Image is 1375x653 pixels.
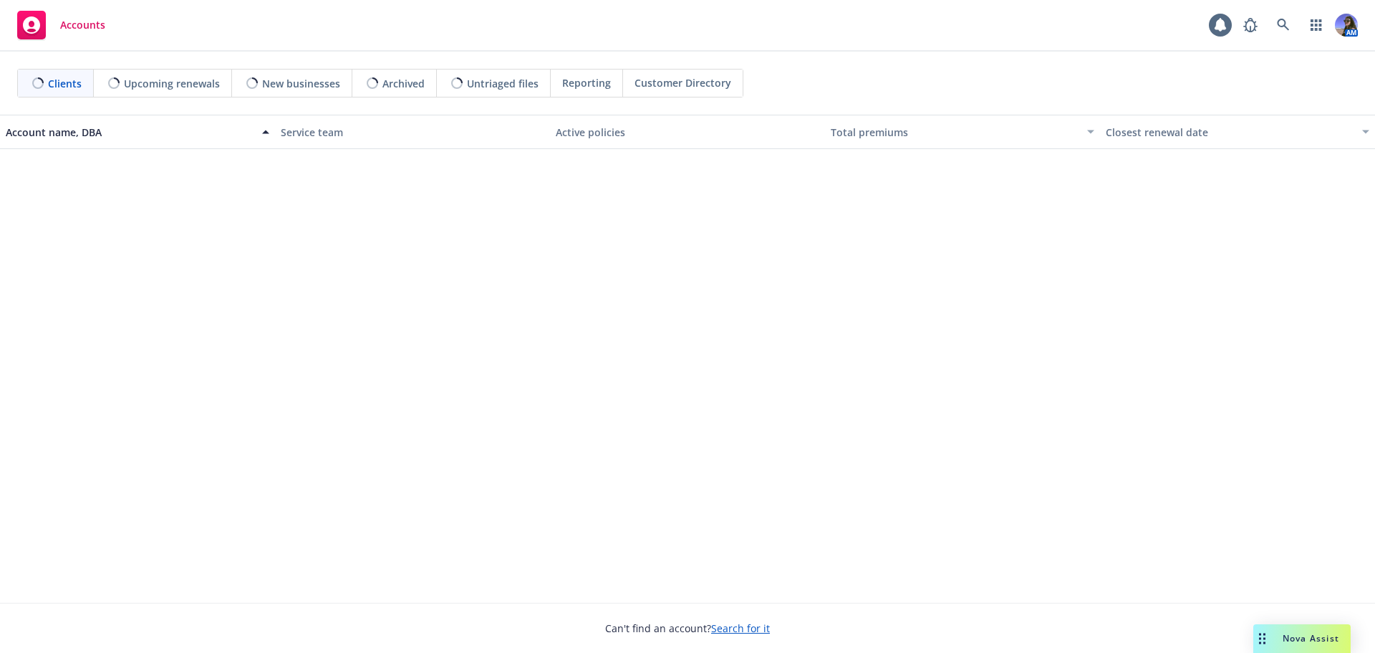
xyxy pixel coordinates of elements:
[382,76,425,91] span: Archived
[825,115,1100,149] button: Total premiums
[1269,11,1298,39] a: Search
[831,125,1079,140] div: Total premiums
[556,125,819,140] div: Active policies
[1283,632,1339,644] span: Nova Assist
[467,76,539,91] span: Untriaged files
[562,75,611,90] span: Reporting
[1253,624,1271,653] div: Drag to move
[275,115,550,149] button: Service team
[605,621,770,636] span: Can't find an account?
[48,76,82,91] span: Clients
[281,125,544,140] div: Service team
[11,5,111,45] a: Accounts
[711,621,770,635] a: Search for it
[60,19,105,31] span: Accounts
[1302,11,1331,39] a: Switch app
[1236,11,1265,39] a: Report a Bug
[1100,115,1375,149] button: Closest renewal date
[550,115,825,149] button: Active policies
[6,125,254,140] div: Account name, DBA
[1253,624,1351,653] button: Nova Assist
[124,76,220,91] span: Upcoming renewals
[1335,14,1358,37] img: photo
[1106,125,1354,140] div: Closest renewal date
[262,76,340,91] span: New businesses
[635,75,731,90] span: Customer Directory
